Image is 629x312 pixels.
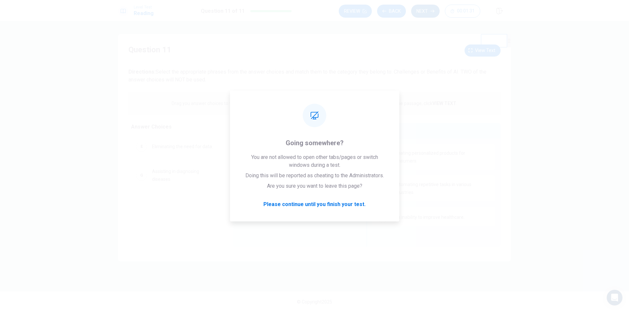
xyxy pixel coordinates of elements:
[243,175,254,186] div: C
[372,175,495,201] div: DAutomating repetitive tasks in various industries.
[372,144,495,170] div: BCreating personalized products for consumers.
[465,44,501,57] button: View text
[131,136,222,157] div: EEliminating the need for data.
[475,46,495,55] span: View text
[201,7,245,15] h1: Question 11 of 11
[457,9,475,14] span: 00:01:31
[372,207,495,228] div: FAI’s inability to improve healthcare.
[393,181,490,196] span: Automating repetitive tasks in various industries.
[393,149,490,165] span: Creating personalized products for consumers.
[377,183,388,194] div: D
[259,150,309,158] span: Risk of biased decisions.
[391,127,399,135] div: 0
[339,5,372,18] button: Review
[259,177,334,184] span: Job displacement in manufacturing.
[377,212,388,222] div: F
[172,99,457,107] p: Drag you answer choices to the spaces where they belong. To remove an answer choice, click on it....
[128,69,156,75] strong: Directions:
[134,9,154,17] h1: Reading
[377,152,388,162] div: B
[377,5,406,18] button: Back
[128,69,486,83] span: Select the appropriate phrases from the answer choices and match them to the category they belong...
[238,127,259,135] span: Challenges
[152,167,217,183] span: Assisting in diagnosing diseases
[134,5,154,9] span: Level Test
[297,299,332,304] span: © Copyright 2025
[243,149,254,160] div: A
[372,127,388,135] span: Benefits
[262,127,270,135] div: 0
[136,170,147,181] div: G
[432,101,456,106] strong: VIEW TEXT
[131,162,222,188] div: GAssisting in diagnosing diseases
[131,124,172,130] span: Answer Choices
[393,213,465,221] span: AI’s inability to improve healthcare.
[238,144,361,165] div: ARisk of biased decisions.
[607,290,622,305] div: Open Intercom Messenger
[445,5,480,18] button: 00:01:31
[238,170,361,191] div: CJob displacement in manufacturing.
[152,143,213,150] span: Eliminating the need for data.
[411,5,440,18] button: Next
[136,141,147,152] div: E
[128,44,171,55] h4: Question 11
